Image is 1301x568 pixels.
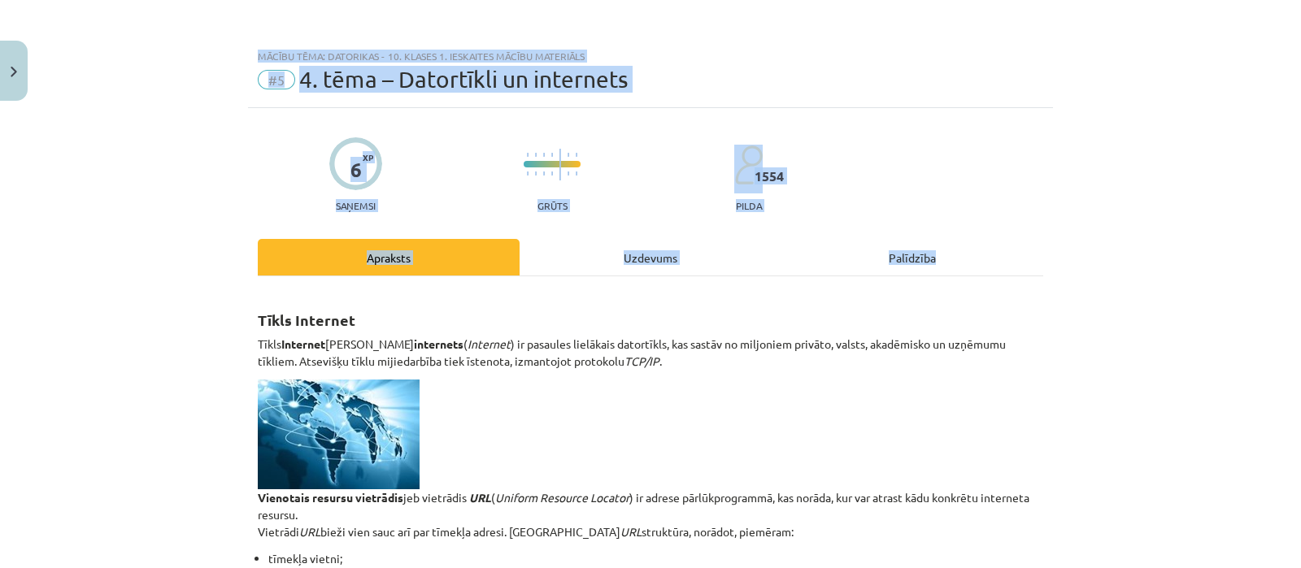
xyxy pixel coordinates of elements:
p: jeb vietrādis ( ) ir adrese pārlūkprogrammā, kas norāda, kur var atrast kādu konkrētu interneta r... [258,379,1043,540]
p: Grūts [537,200,568,211]
em: URL [620,524,642,539]
strong: Tīkls Internet [258,310,355,329]
img: icon-short-line-57e1e144782c952c97e751825c79c345078a6d821885a25fce030b3d8c18986b.svg [527,171,529,176]
img: icon-short-line-57e1e144782c952c97e751825c79c345078a6d821885a25fce030b3d8c18986b.svg [543,153,545,157]
img: icon-long-line-d9ea69661e0d244f92f715978eff75569469978d946b2353a9bb055b3ed8787d.svg [559,149,561,180]
em: URL [469,490,491,505]
em: Uniform Resource Locator [495,490,629,505]
img: icon-short-line-57e1e144782c952c97e751825c79c345078a6d821885a25fce030b3d8c18986b.svg [543,171,545,176]
div: Uzdevums [520,239,781,275]
img: icon-short-line-57e1e144782c952c97e751825c79c345078a6d821885a25fce030b3d8c18986b.svg [568,153,569,157]
em: Internet [468,336,511,351]
img: students-c634bb4e5e11cddfef0936a35e636f08e4e9abd3cc4e673bd6f9a4125e45ecb1.svg [734,145,763,185]
div: Apraksts [258,239,520,275]
img: icon-short-line-57e1e144782c952c97e751825c79c345078a6d821885a25fce030b3d8c18986b.svg [568,171,569,176]
div: Mācību tēma: Datorikas - 10. klases 1. ieskaites mācību materiāls [258,50,1043,62]
em: TCP/IP [624,353,659,368]
span: 4. tēma – Datortīkli un internets [299,66,628,93]
div: Palīdzība [781,239,1043,275]
em: URL [299,524,320,539]
img: icon-short-line-57e1e144782c952c97e751825c79c345078a6d821885a25fce030b3d8c18986b.svg [576,153,577,157]
strong: Vienotais resursu vietrādis [258,490,403,505]
img: icon-close-lesson-0947bae3869378f0d4975bcd49f059093ad1ed9edebbc8119c70593378902aed.svg [11,67,17,77]
span: XP [363,153,373,162]
img: icon-short-line-57e1e144782c952c97e751825c79c345078a6d821885a25fce030b3d8c18986b.svg [535,171,537,176]
strong: Internet [281,336,325,351]
span: 1554 [755,169,784,184]
li: tīmekļa vietni; [268,550,1043,567]
div: 6 [350,158,362,181]
img: icon-short-line-57e1e144782c952c97e751825c79c345078a6d821885a25fce030b3d8c18986b.svg [535,153,537,157]
p: Saņemsi [329,200,382,211]
img: icon-short-line-57e1e144782c952c97e751825c79c345078a6d821885a25fce030b3d8c18986b.svg [551,171,553,176]
img: icon-short-line-57e1e144782c952c97e751825c79c345078a6d821885a25fce030b3d8c18986b.svg [576,171,577,176]
p: Tīkls [PERSON_NAME] ( ) ir pasaules lielākais datortīkls, kas sastāv no miljoniem privāto, valsts... [258,336,1043,370]
img: icon-short-line-57e1e144782c952c97e751825c79c345078a6d821885a25fce030b3d8c18986b.svg [551,153,553,157]
img: icon-short-line-57e1e144782c952c97e751825c79c345078a6d821885a25fce030b3d8c18986b.svg [527,153,529,157]
strong: internets [414,336,463,351]
p: pilda [736,200,762,211]
span: #5 [258,70,295,89]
